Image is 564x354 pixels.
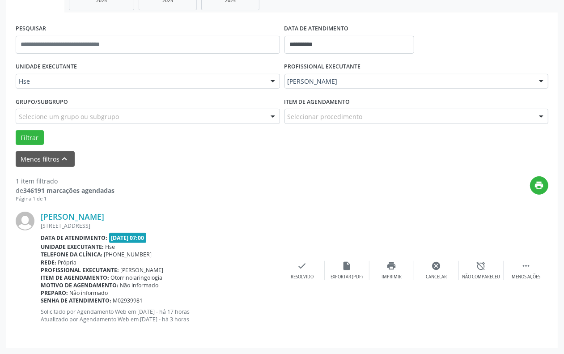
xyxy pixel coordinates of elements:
p: Solicitado por Agendamento Web em [DATE] - há 17 horas Atualizado por Agendamento Web em [DATE] -... [41,308,280,323]
span: [PERSON_NAME] [288,77,530,86]
b: Data de atendimento: [41,234,107,242]
b: Telefone da clínica: [41,251,102,258]
div: 1 item filtrado [16,176,114,186]
div: Menos ações [512,274,540,280]
label: PESQUISAR [16,22,46,36]
strong: 346191 marcações agendadas [23,186,114,195]
div: Exportar (PDF) [331,274,363,280]
b: Profissional executante: [41,266,119,274]
div: [STREET_ADDRESS] [41,222,280,230]
b: Item de agendamento: [41,274,109,281]
div: Página 1 de 1 [16,195,114,203]
b: Unidade executante: [41,243,104,251]
div: de [16,186,114,195]
b: Motivo de agendamento: [41,281,119,289]
button: Menos filtroskeyboard_arrow_up [16,151,75,167]
span: Hse [106,243,115,251]
button: print [530,176,548,195]
div: Imprimir [382,274,402,280]
button: Filtrar [16,130,44,145]
label: Item de agendamento [284,95,350,109]
span: [DATE] 07:00 [109,233,147,243]
div: Cancelar [426,274,447,280]
label: PROFISSIONAL EXECUTANTE [284,60,361,74]
i: check [297,261,307,271]
label: UNIDADE EXECUTANTE [16,60,77,74]
a: [PERSON_NAME] [41,212,104,222]
div: Resolvido [291,274,314,280]
span: Própria [58,259,77,266]
b: Senha de atendimento: [41,297,111,304]
b: Preparo: [41,289,68,297]
i: alarm_off [476,261,486,271]
span: Hse [19,77,262,86]
span: Selecionar procedimento [288,112,363,121]
span: Otorrinolaringologia [111,274,163,281]
span: Selecione um grupo ou subgrupo [19,112,119,121]
span: M02939981 [113,297,143,304]
i: print [534,180,544,190]
i: keyboard_arrow_up [60,154,70,164]
div: Não compareceu [462,274,500,280]
i:  [521,261,531,271]
i: insert_drive_file [342,261,352,271]
span: Não informado [70,289,108,297]
b: Rede: [41,259,56,266]
span: [PERSON_NAME] [121,266,164,274]
label: Grupo/Subgrupo [16,95,68,109]
span: [PHONE_NUMBER] [104,251,152,258]
i: cancel [432,261,441,271]
i: print [387,261,397,271]
span: Não informado [120,281,159,289]
label: DATA DE ATENDIMENTO [284,22,349,36]
img: img [16,212,34,230]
